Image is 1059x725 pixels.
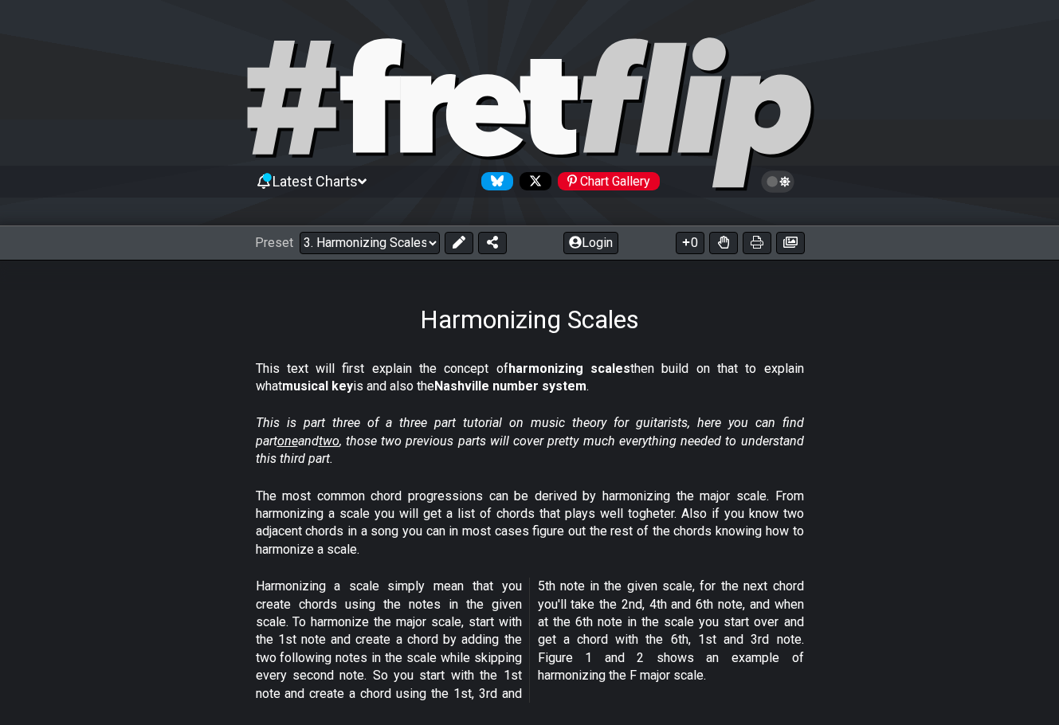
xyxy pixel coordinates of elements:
strong: musical key [282,378,353,394]
h1: Harmonizing Scales [420,304,639,335]
select: Preset [300,232,440,254]
p: This text will first explain the concept of then build on that to explain what is and also the . [256,360,804,396]
span: Latest Charts [273,173,358,190]
button: Print [743,232,771,254]
a: Follow #fretflip at Bluesky [475,172,513,190]
button: 0 [676,232,704,254]
strong: Nashville number system [434,378,586,394]
a: Follow #fretflip at X [513,172,551,190]
div: Chart Gallery [558,172,660,190]
button: Edit Preset [445,232,473,254]
p: Harmonizing a scale simply mean that you create chords using the notes in the given scale. To har... [256,578,804,703]
span: two [319,433,339,449]
button: Login [563,232,618,254]
span: Preset [255,235,293,250]
strong: harmonizing scales [508,361,630,376]
p: The most common chord progressions can be derived by harmonizing the major scale. From harmonizin... [256,488,804,559]
button: Share Preset [478,232,507,254]
em: This is part three of a three part tutorial on music theory for guitarists, here you can find par... [256,415,804,466]
span: one [277,433,298,449]
button: Create image [776,232,805,254]
span: Toggle light / dark theme [769,174,787,189]
button: Toggle Dexterity for all fretkits [709,232,738,254]
a: #fretflip at Pinterest [551,172,660,190]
